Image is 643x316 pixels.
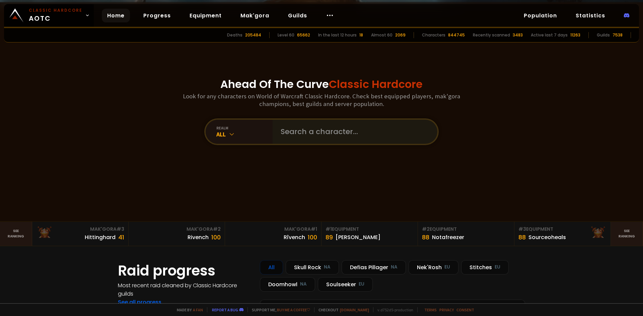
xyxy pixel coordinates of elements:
[213,226,221,232] span: # 2
[173,307,203,312] span: Made by
[531,32,568,38] div: Active last 7 days
[29,7,82,13] small: Classic Hardcore
[118,281,252,298] h4: Most recent raid cleaned by Classic Hardcore guilds
[418,222,514,246] a: #2Equipment88Notafreezer
[308,233,317,242] div: 100
[277,120,429,144] input: Search a character...
[336,233,380,241] div: [PERSON_NAME]
[184,9,227,22] a: Equipment
[359,32,363,38] div: 18
[314,307,369,312] span: Checkout
[570,9,611,22] a: Statistics
[284,233,305,241] div: Rîvench
[326,226,414,233] div: Equipment
[324,264,331,271] small: NA
[326,233,333,242] div: 89
[247,307,310,312] span: Support me,
[359,281,364,288] small: EU
[613,32,623,38] div: 7538
[129,222,225,246] a: Mak'Gora#2Rivench100
[85,233,116,241] div: Hittinghard
[528,233,566,241] div: Sourceoheals
[424,307,437,312] a: Terms
[297,32,310,38] div: 65662
[32,222,129,246] a: Mak'Gora#3Hittinghard41
[216,130,273,138] div: All
[439,307,454,312] a: Privacy
[245,32,261,38] div: 205484
[409,260,458,275] div: Nek'Rosh
[395,32,406,38] div: 2069
[277,307,310,312] a: Buy me a coffee
[283,9,312,22] a: Guilds
[518,233,526,242] div: 88
[227,32,242,38] div: Deaths
[321,222,418,246] a: #1Equipment89[PERSON_NAME]
[225,222,321,246] a: Mak'Gora#1Rîvench100
[138,9,176,22] a: Progress
[300,281,307,288] small: NA
[518,226,526,232] span: # 3
[318,32,357,38] div: In the last 12 hours
[180,92,463,108] h3: Look for any characters on World of Warcraft Classic Hardcore. Check best equipped players, mak'g...
[133,226,221,233] div: Mak'Gora
[342,260,406,275] div: Defias Pillager
[371,32,392,38] div: Almost 60
[260,277,315,292] div: Doomhowl
[461,260,509,275] div: Stitches
[422,233,429,242] div: 88
[212,307,238,312] a: Report a bug
[118,298,161,306] a: See all progress
[220,76,423,92] h1: Ahead Of The Curve
[278,32,294,38] div: Level 60
[422,32,445,38] div: Characters
[611,222,643,246] a: Seeranking
[286,260,339,275] div: Skull Rock
[326,226,332,232] span: # 1
[36,226,124,233] div: Mak'Gora
[422,226,510,233] div: Equipment
[311,226,317,232] span: # 1
[373,307,413,312] span: v. d752d5 - production
[102,9,130,22] a: Home
[118,233,124,242] div: 41
[229,226,317,233] div: Mak'Gora
[340,307,369,312] a: [DOMAIN_NAME]
[513,32,523,38] div: 3483
[432,233,464,241] div: Notafreezer
[391,264,398,271] small: NA
[329,77,423,92] span: Classic Hardcore
[514,222,611,246] a: #3Equipment88Sourceoheals
[260,260,283,275] div: All
[216,125,273,130] div: realm
[117,226,124,232] span: # 3
[570,32,580,38] div: 11263
[597,32,610,38] div: Guilds
[29,7,82,23] span: AOTC
[495,264,500,271] small: EU
[211,233,221,242] div: 100
[422,226,430,232] span: # 2
[318,277,373,292] div: Soulseeker
[518,9,562,22] a: Population
[456,307,474,312] a: Consent
[444,264,450,271] small: EU
[518,226,606,233] div: Equipment
[448,32,465,38] div: 844745
[4,4,94,27] a: Classic HardcoreAOTC
[193,307,203,312] a: a fan
[188,233,209,241] div: Rivench
[235,9,275,22] a: Mak'gora
[118,260,252,281] h1: Raid progress
[473,32,510,38] div: Recently scanned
